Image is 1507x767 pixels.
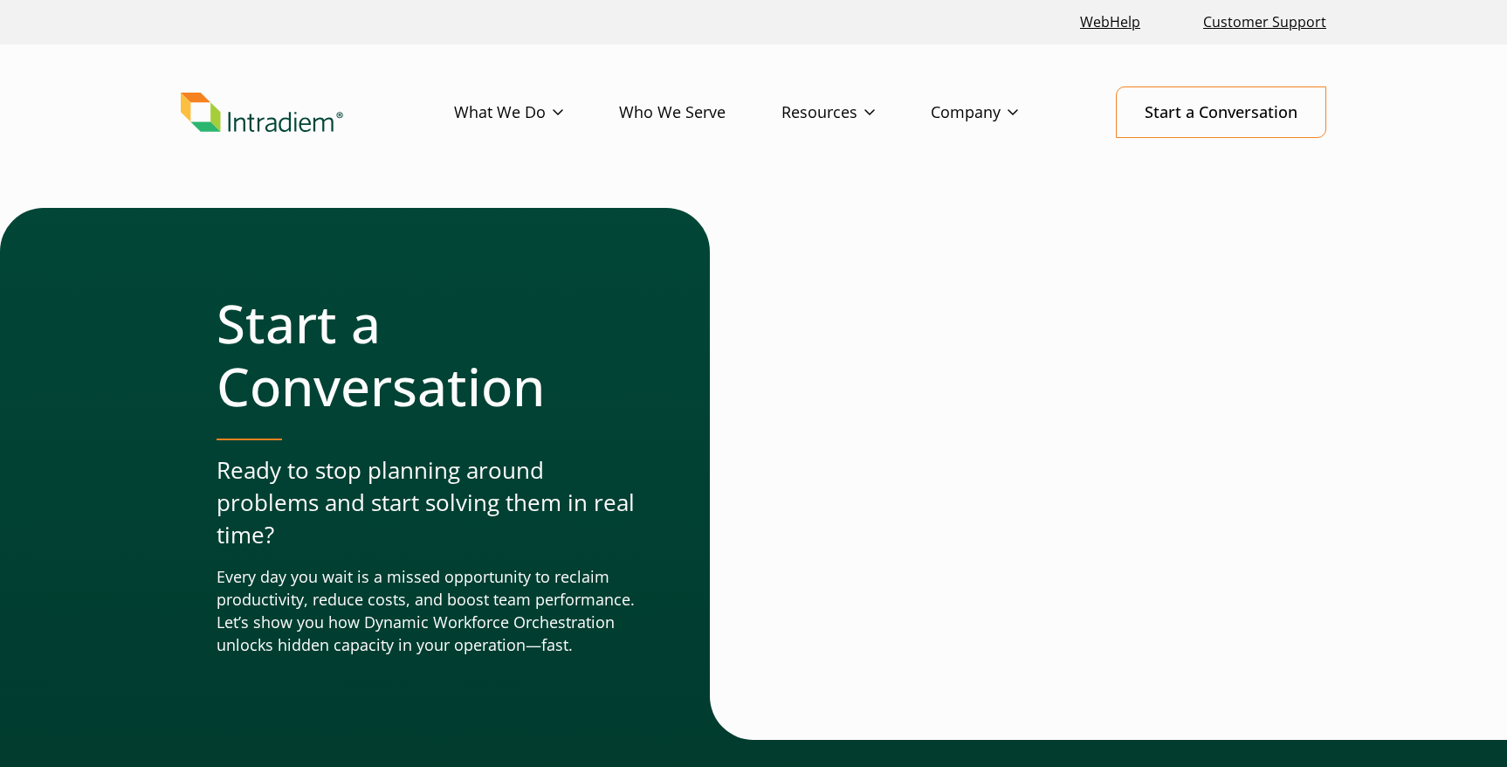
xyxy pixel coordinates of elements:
[1116,86,1326,138] a: Start a Conversation
[217,292,640,418] h1: Start a Conversation
[931,87,1074,138] a: Company
[217,566,640,657] p: Every day you wait is a missed opportunity to reclaim productivity, reduce costs, and boost team ...
[217,454,640,552] p: Ready to stop planning around problems and start solving them in real time?
[1196,3,1333,41] a: Customer Support
[181,93,343,133] img: Intradiem
[454,87,619,138] a: What We Do
[781,87,931,138] a: Resources
[1073,3,1147,41] a: Link opens in a new window
[619,87,781,138] a: Who We Serve
[181,93,454,133] a: Link to homepage of Intradiem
